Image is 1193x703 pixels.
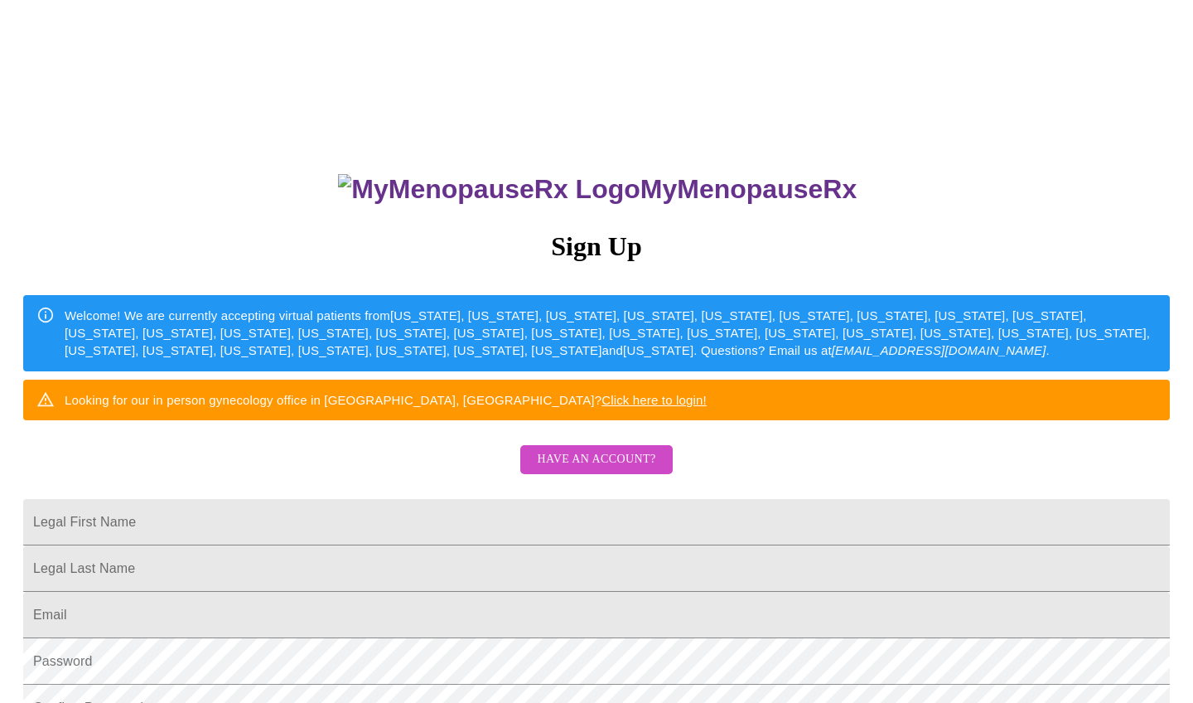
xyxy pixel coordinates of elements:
[26,174,1171,205] h3: MyMenopauseRx
[601,393,707,407] a: Click here to login!
[338,174,640,205] img: MyMenopauseRx Logo
[832,343,1046,357] em: [EMAIL_ADDRESS][DOMAIN_NAME]
[23,231,1170,262] h3: Sign Up
[516,463,676,478] a: Have an account?
[65,300,1157,366] div: Welcome! We are currently accepting virtual patients from [US_STATE], [US_STATE], [US_STATE], [US...
[65,385,707,415] div: Looking for our in person gynecology office in [GEOGRAPHIC_DATA], [GEOGRAPHIC_DATA]?
[537,449,655,470] span: Have an account?
[520,445,672,474] button: Have an account?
